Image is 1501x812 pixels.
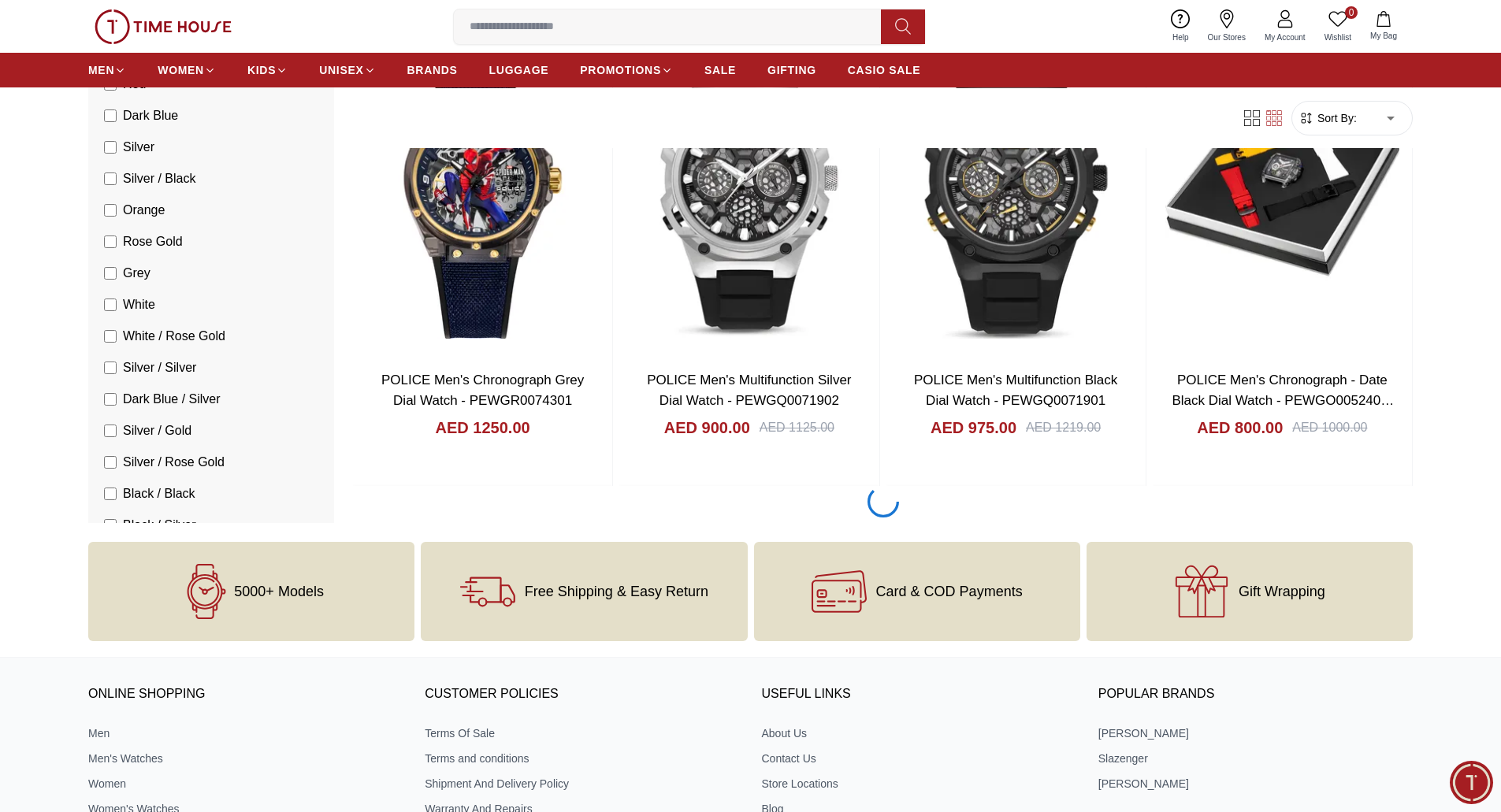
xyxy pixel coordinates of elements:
span: Rose Gold [123,232,183,251]
img: POLICE Men's Chronograph Grey Dial Watch - PEWGR0074301 [353,19,612,358]
img: POLICE Men's Chronograph - Date Black Dial Watch - PEWGO0052402-SET [1153,19,1412,358]
a: Men's Watches [88,751,403,766]
input: White [104,298,117,311]
span: KIDS [247,62,276,78]
input: Orange [104,204,117,217]
div: Chat Widget [1450,761,1493,804]
input: Dark Blue / Silver [104,393,117,406]
a: KIDS [247,56,288,84]
span: SALE [704,62,736,78]
a: GIFTING [767,56,816,84]
a: Shipment And Delivery Policy [425,776,739,792]
span: White [123,295,155,314]
span: Grey [123,264,150,283]
a: POLICE Men's Multifunction Black Dial Watch - PEWGQ0071901 [914,373,1117,408]
span: Gift Wrapping [1239,584,1325,599]
button: My Bag [1361,8,1406,45]
a: Women [88,776,403,792]
h3: CUSTOMER POLICIES [425,683,739,706]
span: BRANDS [407,62,458,78]
span: My Account [1258,32,1312,43]
a: BRANDS [407,56,458,84]
a: Store Locations [762,776,1076,792]
div: AED 1219.00 [1026,418,1101,437]
span: Sort By: [1314,110,1357,126]
span: Black / Silver [123,516,195,535]
h4: AED 1250.00 [436,417,530,439]
a: SALE [704,56,736,84]
a: CASIO SALE [848,56,921,84]
input: Black / Black [104,488,117,500]
span: WOMEN [158,62,204,78]
span: LUGGAGE [489,62,549,78]
img: ... [95,9,232,44]
a: Our Stores [1198,6,1255,46]
span: Dark Blue / Silver [123,390,221,409]
img: POLICE Men's Multifunction Black Dial Watch - PEWGQ0071901 [886,19,1146,358]
span: Free Shipping & Easy Return [525,584,708,599]
div: AED 1125.00 [760,418,834,437]
button: Sort By: [1299,110,1357,126]
span: Card & COD Payments [876,584,1023,599]
input: Silver / Silver [104,362,117,374]
a: POLICE Men's Chronograph - Date Black Dial Watch - PEWGO0052402-SET [1172,373,1394,428]
span: Silver / Rose Gold [123,453,225,472]
a: About Us [762,725,1076,741]
span: Orange [123,201,165,220]
a: WOMEN [158,56,216,84]
div: AED 1000.00 [1292,418,1367,437]
a: Terms and conditions [425,751,739,766]
a: POLICE Men's Multifunction Silver Dial Watch - PEWGQ0071902 [647,373,851,408]
span: 5000+ Models [234,584,324,599]
input: Silver / Black [104,172,117,185]
input: Black / Silver [104,519,117,532]
a: LUGGAGE [489,56,549,84]
h4: AED 975.00 [931,417,1016,439]
span: Our Stores [1202,32,1252,43]
a: Slazenger [1098,751,1413,766]
span: PROMOTIONS [580,62,661,78]
a: POLICE Men's Chronograph Grey Dial Watch - PEWGR0074301 [381,373,584,408]
a: 0Wishlist [1315,6,1361,46]
span: Wishlist [1318,32,1358,43]
span: CASIO SALE [848,62,921,78]
span: White / Rose Gold [123,327,225,346]
input: Silver / Rose Gold [104,456,117,469]
input: Dark Blue [104,109,117,122]
a: MEN [88,56,126,84]
span: MEN [88,62,114,78]
span: Silver [123,138,154,157]
span: Black / Black [123,484,195,503]
span: Silver / Black [123,169,195,188]
h4: AED 900.00 [664,417,750,439]
h3: USEFUL LINKS [762,683,1076,706]
input: Silver / Gold [104,425,117,437]
a: Contact Us [762,751,1076,766]
h3: Popular Brands [1098,683,1413,706]
span: My Bag [1364,30,1403,42]
a: Men [88,725,403,741]
a: [PERSON_NAME] [1098,776,1413,792]
input: Grey [104,267,117,280]
a: Terms Of Sale [425,725,739,741]
span: Silver / Silver [123,358,196,377]
a: Help [1163,6,1198,46]
h4: AED 800.00 [1197,417,1283,439]
input: White / Rose Gold [104,330,117,343]
span: GIFTING [767,62,816,78]
span: Help [1166,32,1195,43]
span: 0 [1345,6,1358,19]
input: Rose Gold [104,235,117,248]
input: Silver [104,141,117,154]
img: POLICE Men's Multifunction Silver Dial Watch - PEWGQ0071902 [619,19,879,358]
a: UNISEX [319,56,375,84]
span: Dark Blue [123,106,178,125]
a: PROMOTIONS [580,56,673,84]
span: UNISEX [319,62,363,78]
a: [PERSON_NAME] [1098,725,1413,741]
h3: ONLINE SHOPPING [88,683,403,706]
